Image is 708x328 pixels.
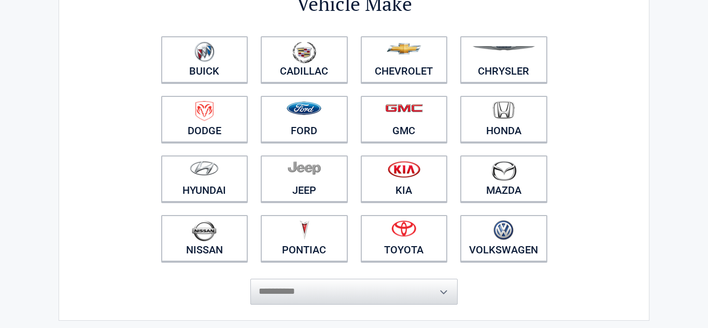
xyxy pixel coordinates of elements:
[387,43,421,54] img: chevrolet
[261,96,348,142] a: Ford
[460,215,547,262] a: Volkswagen
[161,155,248,202] a: Hyundai
[361,36,448,83] a: Chevrolet
[192,220,217,241] img: nissan
[361,215,448,262] a: Toyota
[460,155,547,202] a: Mazda
[299,220,309,240] img: pontiac
[388,161,420,178] img: kia
[261,215,348,262] a: Pontiac
[493,220,514,240] img: volkswagen
[261,155,348,202] a: Jeep
[261,36,348,83] a: Cadillac
[292,41,316,63] img: cadillac
[361,155,448,202] a: Kia
[385,104,423,112] img: gmc
[391,220,416,237] img: toyota
[493,101,515,119] img: honda
[161,96,248,142] a: Dodge
[195,101,214,121] img: dodge
[288,161,321,175] img: jeep
[190,161,219,176] img: hyundai
[491,161,517,181] img: mazda
[161,36,248,83] a: Buick
[161,215,248,262] a: Nissan
[472,46,535,51] img: chrysler
[460,36,547,83] a: Chrysler
[460,96,547,142] a: Honda
[194,41,215,62] img: buick
[287,102,321,115] img: ford
[361,96,448,142] a: GMC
